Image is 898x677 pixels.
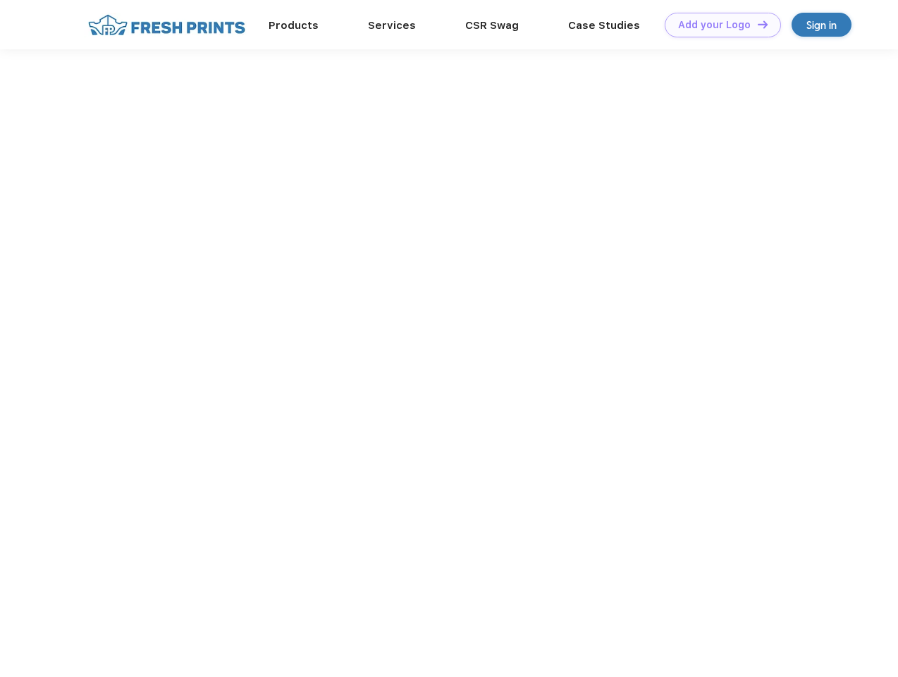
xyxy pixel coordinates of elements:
a: Services [368,19,416,32]
a: Products [269,19,319,32]
a: Sign in [792,13,851,37]
div: Add your Logo [678,19,751,31]
img: fo%20logo%202.webp [84,13,250,37]
a: CSR Swag [465,19,519,32]
div: Sign in [806,17,837,33]
img: DT [758,20,768,28]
